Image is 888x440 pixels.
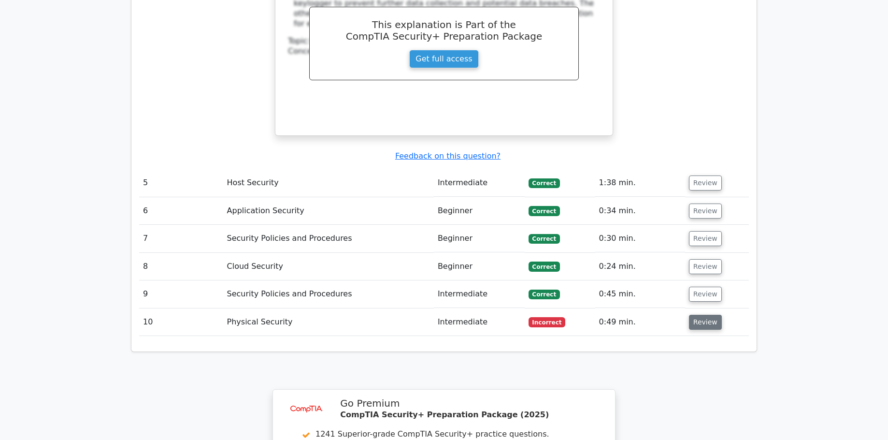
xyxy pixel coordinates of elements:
[139,308,223,336] td: 10
[595,197,685,225] td: 0:34 min.
[434,280,525,308] td: Intermediate
[434,197,525,225] td: Beginner
[529,317,566,327] span: Incorrect
[595,280,685,308] td: 0:45 min.
[139,225,223,252] td: 7
[139,253,223,280] td: 8
[139,280,223,308] td: 9
[689,287,722,302] button: Review
[434,169,525,197] td: Intermediate
[139,197,223,225] td: 6
[288,46,600,57] div: Concept:
[434,253,525,280] td: Beginner
[223,280,434,308] td: Security Policies and Procedures
[689,231,722,246] button: Review
[223,225,434,252] td: Security Policies and Procedures
[689,204,722,219] button: Review
[689,259,722,274] button: Review
[595,169,685,197] td: 1:38 min.
[529,206,560,216] span: Correct
[223,197,434,225] td: Application Security
[395,151,501,161] a: Feedback on this question?
[139,169,223,197] td: 5
[434,308,525,336] td: Intermediate
[689,315,722,330] button: Review
[409,50,478,68] a: Get full access
[689,176,722,191] button: Review
[529,234,560,244] span: Correct
[223,253,434,280] td: Cloud Security
[529,262,560,271] span: Correct
[529,178,560,188] span: Correct
[595,225,685,252] td: 0:30 min.
[223,308,434,336] td: Physical Security
[595,253,685,280] td: 0:24 min.
[529,290,560,299] span: Correct
[595,308,685,336] td: 0:49 min.
[434,225,525,252] td: Beginner
[288,36,600,46] div: Topic:
[223,169,434,197] td: Host Security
